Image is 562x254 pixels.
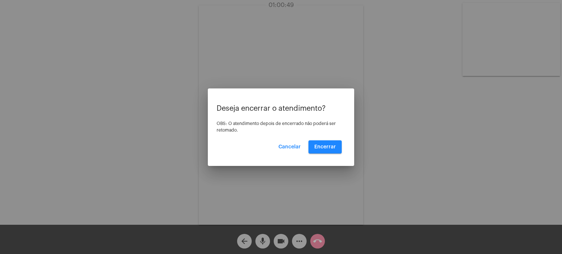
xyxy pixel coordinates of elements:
[273,140,307,153] button: Cancelar
[217,105,345,113] p: Deseja encerrar o atendimento?
[217,121,336,132] span: OBS: O atendimento depois de encerrado não poderá ser retomado.
[278,144,301,149] span: Cancelar
[314,144,336,149] span: Encerrar
[308,140,342,153] button: Encerrar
